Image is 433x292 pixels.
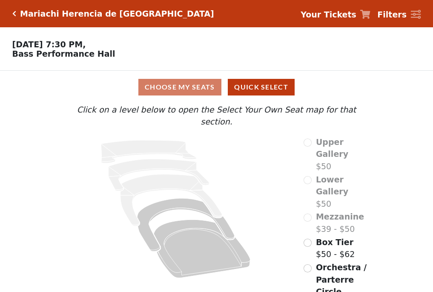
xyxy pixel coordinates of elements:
span: Box Tier [316,237,353,247]
span: Upper Gallery [316,137,348,159]
p: Click on a level below to open the Select Your Own Seat map for that section. [60,104,373,128]
strong: Filters [377,10,407,19]
a: Your Tickets [301,9,370,21]
button: Quick Select [228,79,295,95]
label: $50 [316,173,373,210]
strong: Your Tickets [301,10,356,19]
label: $50 [316,136,373,173]
span: Mezzanine [316,212,364,221]
label: $50 - $62 [316,236,355,260]
h5: Mariachi Herencia de [GEOGRAPHIC_DATA] [20,9,214,19]
label: $39 - $50 [316,211,364,235]
a: Filters [377,9,421,21]
path: Upper Gallery - Seats Available: 0 [101,140,197,163]
a: Click here to go back to filters [12,11,16,17]
span: Lower Gallery [316,175,348,197]
path: Orchestra / Parterre Circle - Seats Available: 644 [154,220,251,278]
path: Lower Gallery - Seats Available: 0 [109,159,209,191]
